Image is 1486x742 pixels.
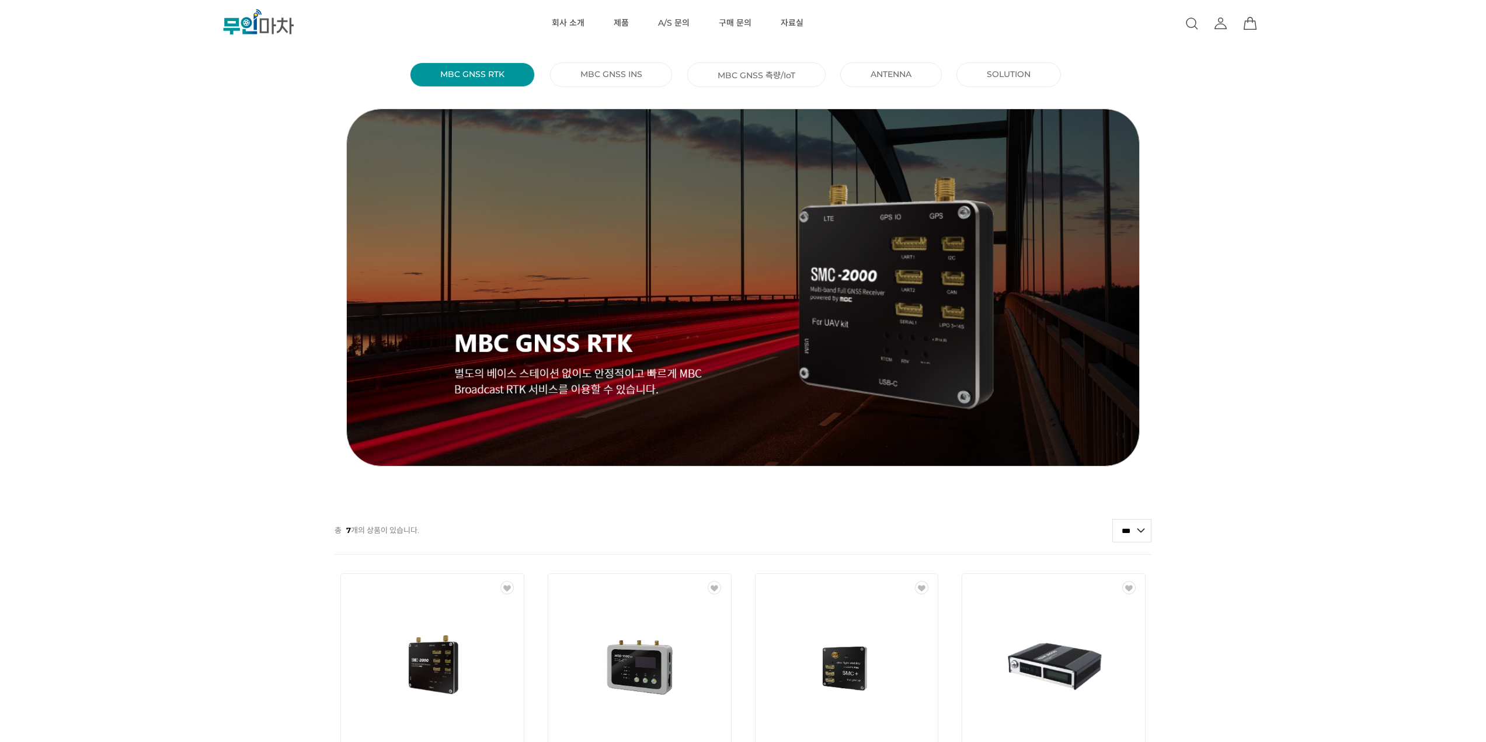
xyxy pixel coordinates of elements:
[346,525,351,535] strong: 7
[587,613,692,718] img: MRD-1000v2
[440,69,504,79] a: MBC GNSS RTK
[1122,581,1140,594] span: WISH
[871,69,911,79] a: ANTENNA
[1122,581,1136,594] img: 관심상품 등록 전
[380,613,485,718] img: SMC-2000 Robotics Kit
[708,581,721,594] img: 관심상품 등록 전
[1001,613,1106,718] img: TDR-3000
[915,581,932,594] span: WISH
[987,69,1031,79] a: SOLUTION
[718,69,795,81] a: MBC GNSS 측량/IoT
[500,581,518,594] span: WISH
[708,581,725,594] span: WISH
[794,613,899,718] img: SMC+
[335,519,419,541] p: 총 개의 상품이 있습니다.
[580,69,642,79] a: MBC GNSS INS
[915,581,928,594] img: 관심상품 등록 전
[500,581,514,594] img: 관심상품 등록 전
[335,109,1152,466] img: thumbnail_MBC_GNSS_RTK.png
